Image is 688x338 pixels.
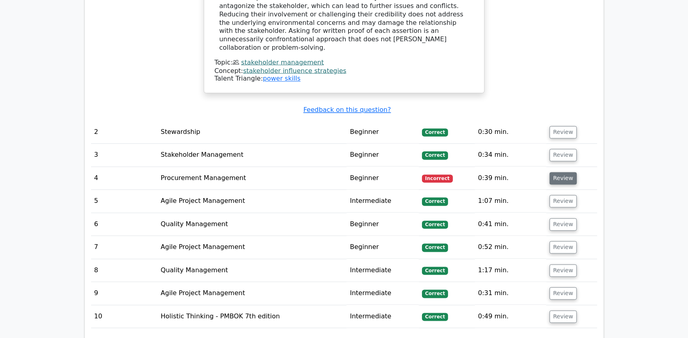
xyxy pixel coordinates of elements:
td: 1:07 min. [475,190,546,213]
span: Correct [422,152,448,160]
td: 0:31 min. [475,282,546,305]
div: Topic: [215,59,474,67]
button: Review [550,265,577,277]
button: Review [550,195,577,208]
td: 6 [91,213,158,236]
span: Correct [422,221,448,229]
td: Intermediate [347,306,419,328]
button: Review [550,219,577,231]
button: Review [550,287,577,300]
span: Correct [422,244,448,252]
td: Beginner [347,144,419,167]
div: Concept: [215,67,474,75]
span: Correct [422,313,448,321]
a: power skills [263,75,300,83]
td: Quality Management [158,213,347,236]
button: Review [550,126,577,139]
td: 4 [91,167,158,190]
button: Review [550,311,577,323]
td: Beginner [347,121,419,144]
a: stakeholder management [241,59,324,66]
td: Stakeholder Management [158,144,347,167]
a: Feedback on this question? [303,106,391,114]
td: Intermediate [347,259,419,282]
td: 0:49 min. [475,306,546,328]
div: Talent Triangle: [215,59,474,83]
td: 0:34 min. [475,144,546,167]
td: Stewardship [158,121,347,144]
td: Beginner [347,213,419,236]
span: Correct [422,129,448,137]
td: Agile Project Management [158,190,347,213]
td: 0:30 min. [475,121,546,144]
td: Beginner [347,167,419,190]
td: 8 [91,259,158,282]
td: 10 [91,306,158,328]
td: Intermediate [347,282,419,305]
td: Beginner [347,236,419,259]
button: Review [550,149,577,162]
td: 9 [91,282,158,305]
button: Review [550,172,577,185]
td: Intermediate [347,190,419,213]
td: 0:52 min. [475,236,546,259]
td: Procurement Management [158,167,347,190]
a: stakeholder influence strategies [243,67,346,75]
button: Review [550,241,577,254]
span: Correct [422,198,448,206]
td: 3 [91,144,158,167]
td: Holistic Thinking - PMBOK 7th edition [158,306,347,328]
td: 2 [91,121,158,144]
span: Incorrect [422,175,453,183]
td: Agile Project Management [158,282,347,305]
td: 0:41 min. [475,213,546,236]
span: Correct [422,290,448,298]
td: 5 [91,190,158,213]
td: Agile Project Management [158,236,347,259]
td: 0:39 min. [475,167,546,190]
td: 7 [91,236,158,259]
span: Correct [422,267,448,275]
td: Quality Management [158,259,347,282]
td: 1:17 min. [475,259,546,282]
